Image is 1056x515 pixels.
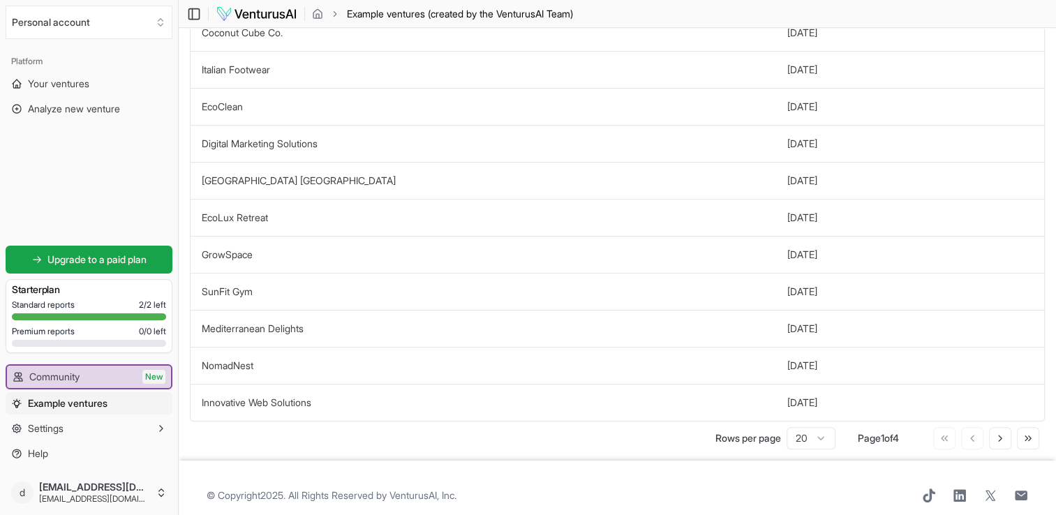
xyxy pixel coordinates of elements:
[29,370,80,384] span: Community
[139,299,166,311] span: 2 / 2 left
[787,322,817,336] button: [DATE]
[28,421,64,435] span: Settings
[6,392,172,415] a: Example ventures
[202,63,270,77] button: Italian Footwear
[202,211,268,225] button: EcoLux Retreat
[347,7,573,21] span: Example ventures (created by the VenturusAI Team)
[787,174,817,188] button: [DATE]
[12,299,75,311] span: Standard reports
[6,417,172,440] button: Settings
[202,322,304,336] button: Mediterranean Delights
[787,63,817,77] button: [DATE]
[202,396,311,408] a: Innovative Web Solutions
[202,137,318,151] button: Digital Marketing Solutions
[6,442,172,465] a: Help
[6,98,172,120] a: Analyze new venture
[142,370,165,384] span: New
[202,100,243,112] a: EcoClean
[202,396,311,410] button: Innovative Web Solutions
[202,211,268,223] a: EcoLux Retreat
[28,447,48,461] span: Help
[787,248,817,262] button: [DATE]
[6,476,172,509] button: d[EMAIL_ADDRESS][DOMAIN_NAME][EMAIL_ADDRESS][DOMAIN_NAME]
[6,246,172,274] a: Upgrade to a paid plan
[202,285,253,297] a: SunFit Gym
[6,50,172,73] div: Platform
[207,488,456,502] span: © Copyright 2025 . All Rights Reserved by .
[28,396,107,410] span: Example ventures
[202,359,253,371] a: NomadNest
[787,26,817,40] button: [DATE]
[47,253,147,267] span: Upgrade to a paid plan
[893,432,899,444] span: 4
[6,6,172,39] button: Select an organization
[202,100,243,114] button: EcoClean
[39,481,150,493] span: [EMAIL_ADDRESS][DOMAIN_NAME]
[202,27,283,38] a: Coconut Cube Co.
[202,322,304,334] a: Mediterranean Delights
[787,100,817,114] button: [DATE]
[12,283,166,297] h3: Starter plan
[202,285,253,299] button: SunFit Gym
[787,396,817,410] button: [DATE]
[787,285,817,299] button: [DATE]
[139,326,166,337] span: 0 / 0 left
[202,174,396,188] button: [GEOGRAPHIC_DATA] [GEOGRAPHIC_DATA]
[7,366,171,388] a: CommunityNew
[202,64,270,75] a: Italian Footwear
[202,174,396,186] a: [GEOGRAPHIC_DATA] [GEOGRAPHIC_DATA]
[787,137,817,151] button: [DATE]
[715,431,781,445] p: Rows per page
[881,432,884,444] span: 1
[28,77,89,91] span: Your ventures
[6,73,172,95] a: Your ventures
[216,6,297,22] img: logo
[28,102,120,116] span: Analyze new venture
[858,432,881,444] span: Page
[11,482,34,504] span: d
[202,137,318,149] a: Digital Marketing Solutions
[39,493,150,505] span: [EMAIL_ADDRESS][DOMAIN_NAME]
[202,248,253,260] a: GrowSpace
[389,489,454,501] a: VenturusAI, Inc
[12,326,75,337] span: Premium reports
[312,7,573,21] nav: breadcrumb
[787,359,817,373] button: [DATE]
[202,26,283,40] button: Coconut Cube Co.
[884,432,893,444] span: of
[202,359,253,373] button: NomadNest
[787,211,817,225] button: [DATE]
[202,248,253,262] button: GrowSpace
